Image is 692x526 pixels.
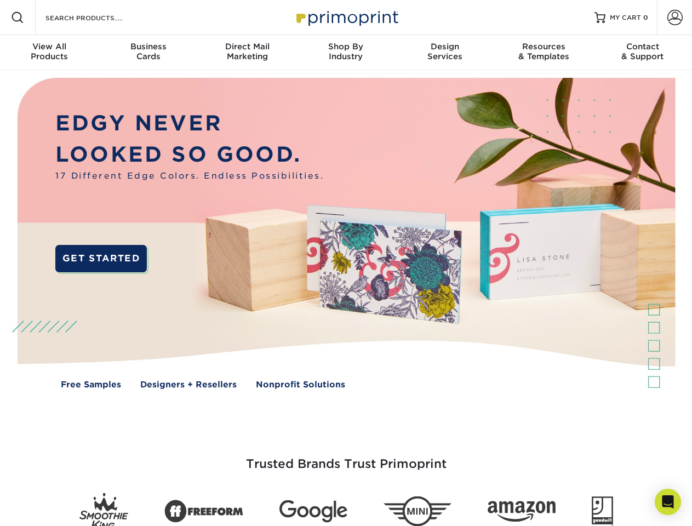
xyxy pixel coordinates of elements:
h3: Trusted Brands Trust Primoprint [26,431,667,484]
span: Shop By [296,42,395,52]
a: Nonprofit Solutions [256,379,345,391]
div: Cards [99,42,197,61]
a: Free Samples [61,379,121,391]
a: Direct MailMarketing [198,35,296,70]
img: Amazon [488,501,556,522]
a: Contact& Support [593,35,692,70]
span: 0 [643,14,648,21]
div: & Support [593,42,692,61]
div: Services [396,42,494,61]
img: Google [279,500,347,523]
div: Industry [296,42,395,61]
span: Design [396,42,494,52]
img: Primoprint [291,5,401,29]
a: Designers + Resellers [140,379,237,391]
span: Contact [593,42,692,52]
a: Shop ByIndustry [296,35,395,70]
a: GET STARTED [55,245,147,272]
p: LOOKED SO GOOD. [55,139,324,170]
div: Open Intercom Messenger [655,489,681,515]
span: MY CART [610,13,641,22]
div: & Templates [494,42,593,61]
span: Resources [494,42,593,52]
input: SEARCH PRODUCTS..... [44,11,151,24]
span: Business [99,42,197,52]
img: Goodwill [592,496,613,526]
a: BusinessCards [99,35,197,70]
span: 17 Different Edge Colors. Endless Possibilities. [55,170,324,182]
a: Resources& Templates [494,35,593,70]
a: DesignServices [396,35,494,70]
div: Marketing [198,42,296,61]
p: EDGY NEVER [55,108,324,139]
span: Direct Mail [198,42,296,52]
